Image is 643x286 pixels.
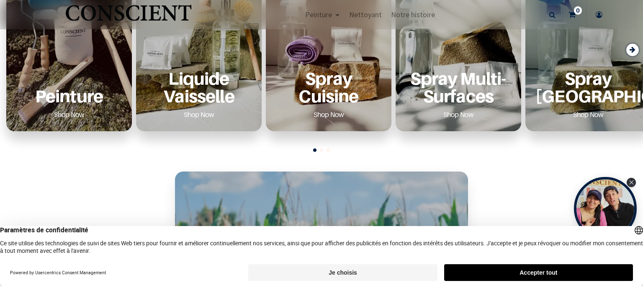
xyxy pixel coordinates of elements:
a: Shop Now [433,108,484,121]
span: Notre histoire [391,10,435,19]
span: Go to slide 1 [313,148,316,152]
a: Shop Now [174,108,224,121]
a: Spray Cuisine [276,70,381,104]
a: Shop Now [303,108,354,121]
div: Open Tolstoy [574,177,637,240]
sup: 0 [574,6,582,15]
div: Tolstoy bubble widget [574,177,637,240]
div: Close Tolstoy widget [627,178,636,187]
span: Go to slide 3 [327,148,330,152]
a: Shop Now [44,108,95,121]
button: Open chat widget [7,7,32,32]
a: Shop Now [563,108,614,121]
span: Peinture [305,10,332,19]
span: Go to slide 2 [320,148,323,152]
span: Nettoyant [349,10,382,19]
a: Spray Multi-Surfaces [406,70,511,104]
a: Liquide Vaisselle [146,70,252,104]
div: Open Tolstoy widget [574,177,637,240]
div: Next slide [626,44,639,56]
a: Spray [GEOGRAPHIC_DATA] [535,70,641,104]
a: Peinture [16,87,122,104]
